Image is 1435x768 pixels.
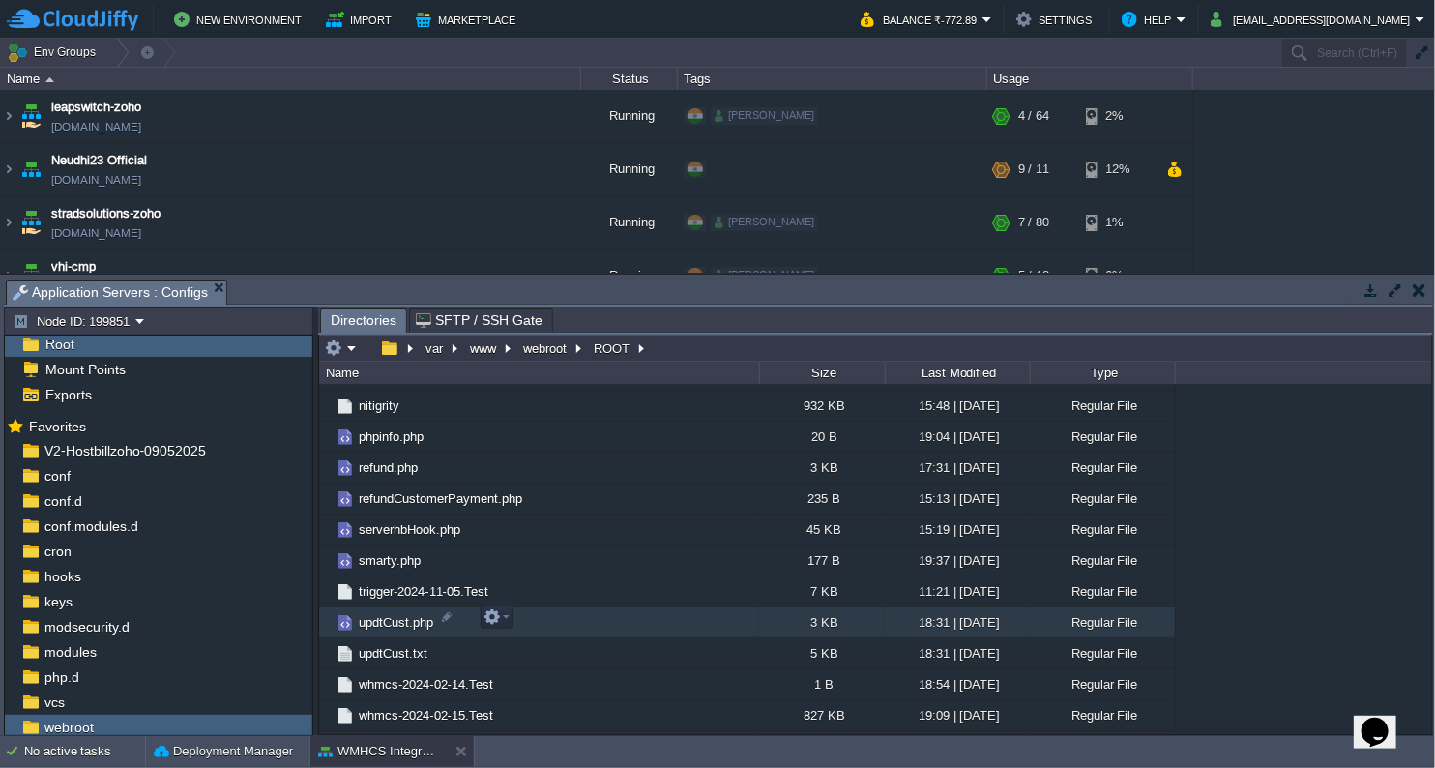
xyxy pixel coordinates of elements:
[7,39,102,66] button: Env Groups
[41,643,100,661] a: modules
[1211,8,1416,31] button: [EMAIL_ADDRESS][DOMAIN_NAME]
[319,607,335,637] img: AMDAwAAAACH5BAEAAAAALAAAAAABAAEAAAICRAEAOw==
[581,143,678,195] div: Running
[335,396,356,417] img: AMDAwAAAACH5BAEAAAAALAAAAAABAAEAAAICRAEAOw==
[885,391,1030,421] div: 15:48 | [DATE]
[759,638,885,668] div: 5 KB
[321,362,759,384] div: Name
[356,459,421,476] span: refund.php
[885,607,1030,637] div: 18:31 | [DATE]
[45,77,54,82] img: AMDAwAAAACH5BAEAAAAALAAAAAABAAEAAAICRAEAOw==
[1354,691,1416,749] iframe: chat widget
[41,543,74,560] a: cron
[356,583,491,600] a: trigger-2024-11-05.Test
[51,223,141,243] a: [DOMAIN_NAME]
[7,8,138,32] img: CloudJiffy
[885,546,1030,576] div: 19:37 | [DATE]
[17,250,44,302] img: AMDAwAAAACH5BAEAAAAALAAAAAABAAEAAAICRAEAOw==
[41,442,209,459] a: V2-Hostbillzoho-09052025
[1086,196,1149,249] div: 1%
[319,638,335,668] img: AMDAwAAAACH5BAEAAAAALAAAAAABAAEAAAICRAEAOw==
[41,492,85,510] a: conf.d
[861,8,982,31] button: Balance ₹-772.89
[1030,669,1175,699] div: Regular File
[356,676,496,693] span: whmcs-2024-02-14.Test
[1030,422,1175,452] div: Regular File
[42,386,95,403] span: Exports
[41,467,73,485] a: conf
[885,484,1030,514] div: 15:13 | [DATE]
[759,607,885,637] div: 3 KB
[41,668,82,686] a: php.d
[51,151,147,170] a: Neudhi23 Official
[319,669,335,699] img: AMDAwAAAACH5BAEAAAAALAAAAAABAAEAAAICRAEAOw==
[1030,638,1175,668] div: Regular File
[759,453,885,483] div: 3 KB
[759,576,885,606] div: 7 KB
[759,731,885,761] div: 134 KB
[335,458,356,479] img: AMDAwAAAACH5BAEAAAAALAAAAAABAAEAAAICRAEAOw==
[319,335,1432,362] input: Click to enter the path
[1086,90,1149,142] div: 2%
[711,107,818,125] div: [PERSON_NAME]
[356,521,463,538] a: serverhbHook.php
[759,669,885,699] div: 1 B
[759,391,885,421] div: 932 KB
[42,361,129,378] a: Mount Points
[41,517,141,535] a: conf.modules.d
[356,428,426,445] a: phpinfo.php
[335,550,356,572] img: AMDAwAAAACH5BAEAAAAALAAAAAABAAEAAAICRAEAOw==
[335,488,356,510] img: AMDAwAAAACH5BAEAAAAALAAAAAABAAEAAAICRAEAOw==
[13,312,135,330] button: Node ID: 199851
[1122,8,1177,31] button: Help
[17,143,44,195] img: AMDAwAAAACH5BAEAAAAALAAAAAABAAEAAAICRAEAOw==
[13,281,208,305] span: Application Servers : Configs
[356,552,424,569] a: smarty.php
[759,422,885,452] div: 20 B
[591,340,634,357] button: ROOT
[356,614,436,631] a: updtCust.php
[17,90,44,142] img: AMDAwAAAACH5BAEAAAAALAAAAAABAAEAAAICRAEAOw==
[356,490,525,507] a: refundCustomerPayment.php
[319,453,335,483] img: AMDAwAAAACH5BAEAAAAALAAAAAABAAEAAAICRAEAOw==
[154,742,293,761] button: Deployment Manager
[356,398,402,414] a: nitigrity
[759,515,885,545] div: 45 KB
[51,204,161,223] span: stradsolutions-zoho
[2,68,580,90] div: Name
[759,484,885,514] div: 235 B
[319,515,335,545] img: AMDAwAAAACH5BAEAAAAALAAAAAABAAEAAAICRAEAOw==
[885,638,1030,668] div: 18:31 | [DATE]
[467,340,501,357] button: www
[885,515,1030,545] div: 15:19 | [DATE]
[1030,607,1175,637] div: Regular File
[356,645,430,662] a: updtCust.txt
[761,362,885,384] div: Size
[759,700,885,730] div: 827 KB
[51,170,141,190] a: [DOMAIN_NAME]
[335,581,356,603] img: AMDAwAAAACH5BAEAAAAALAAAAAABAAEAAAICRAEAOw==
[1018,143,1049,195] div: 9 / 11
[335,427,356,448] img: AMDAwAAAACH5BAEAAAAALAAAAAABAAEAAAICRAEAOw==
[885,700,1030,730] div: 19:09 | [DATE]
[319,731,335,761] img: AMDAwAAAACH5BAEAAAAALAAAAAABAAEAAAICRAEAOw==
[759,546,885,576] div: 177 B
[318,742,440,761] button: WMHCS Integration
[41,568,84,585] a: hooks
[1018,90,1049,142] div: 4 / 64
[326,8,398,31] button: Import
[582,68,677,90] div: Status
[581,196,678,249] div: Running
[174,8,307,31] button: New Environment
[335,674,356,695] img: AMDAwAAAACH5BAEAAAAALAAAAAABAAEAAAICRAEAOw==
